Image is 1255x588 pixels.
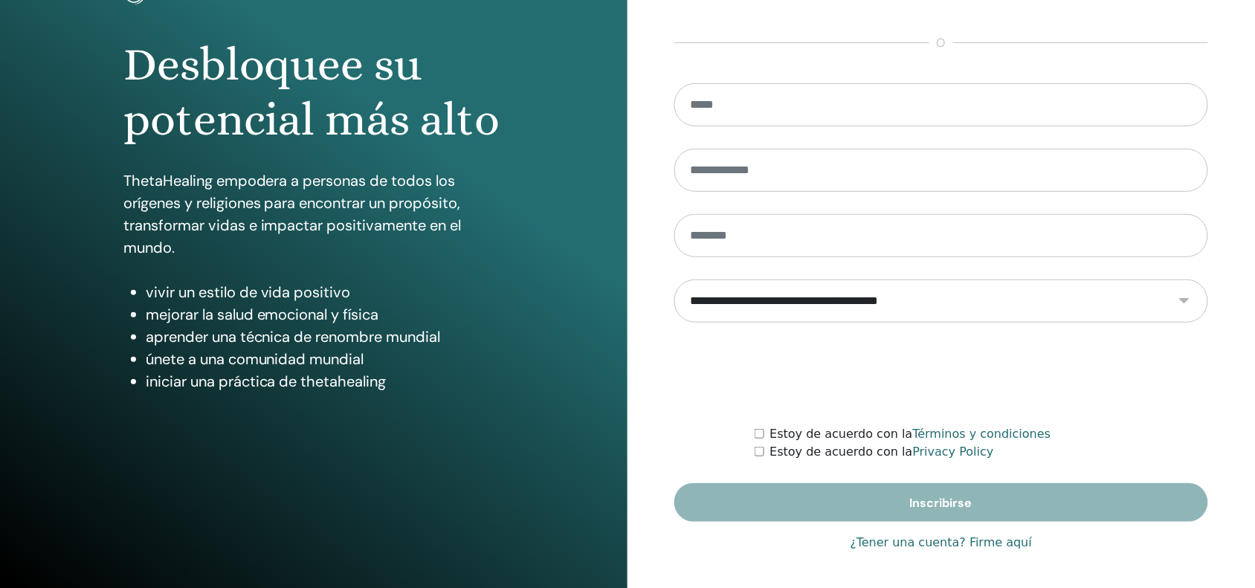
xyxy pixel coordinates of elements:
[828,345,1054,403] iframe: reCAPTCHA
[123,169,505,259] p: ThetaHealing empodera a personas de todos los orígenes y religiones para encontrar un propósito, ...
[929,34,953,52] span: o
[146,370,505,392] li: iniciar una práctica de thetahealing
[913,427,1051,441] a: Términos y condiciones
[913,445,994,459] a: Privacy Policy
[770,443,994,461] label: Estoy de acuerdo con la
[851,534,1033,552] a: ¿Tener una cuenta? Firme aquí
[770,425,1051,443] label: Estoy de acuerdo con la
[123,37,505,148] h1: Desbloquee su potencial más alto
[146,303,505,326] li: mejorar la salud emocional y física
[146,326,505,348] li: aprender una técnica de renombre mundial
[146,348,505,370] li: únete a una comunidad mundial
[146,281,505,303] li: vivir un estilo de vida positivo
